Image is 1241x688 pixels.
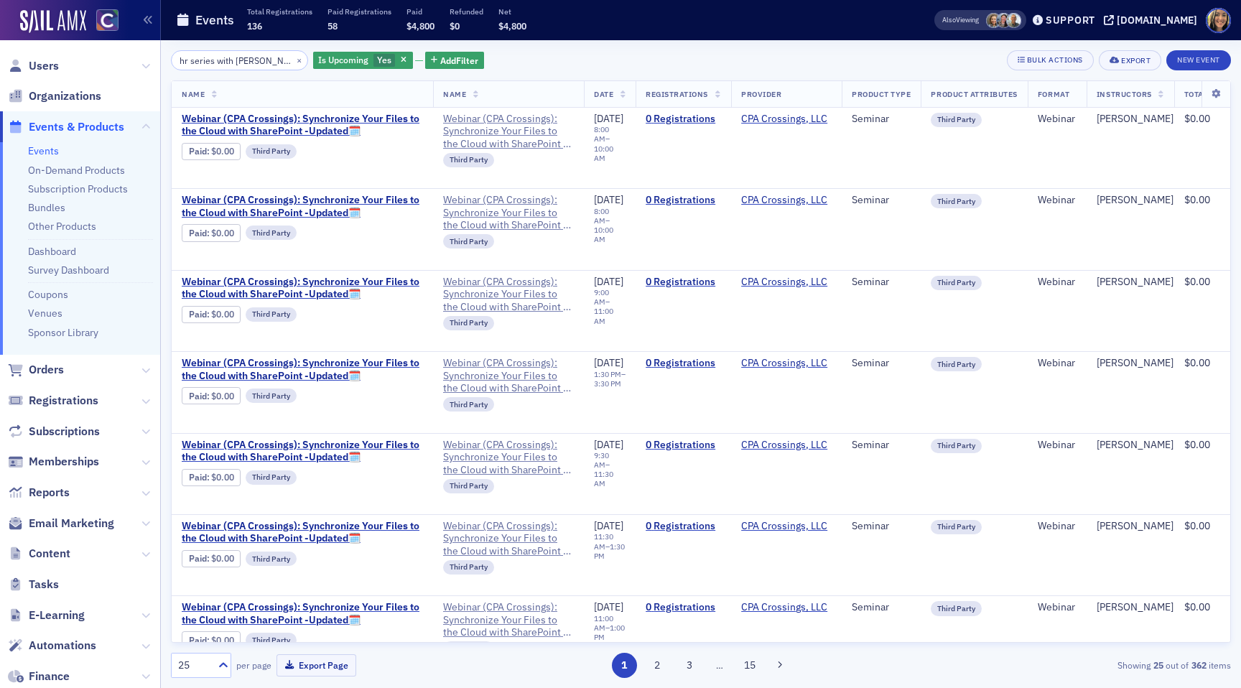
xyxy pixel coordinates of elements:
a: 0 Registrations [646,113,721,126]
a: Events & Products [8,119,124,135]
time: 11:30 AM [594,531,613,551]
div: Bulk Actions [1027,56,1083,64]
div: Showing out of items [888,659,1231,671]
span: Users [29,58,59,74]
time: 11:00 AM [594,306,613,325]
span: $0.00 [1184,275,1210,288]
span: $0.00 [211,146,234,157]
a: Email Marketing [8,516,114,531]
button: Bulk Actions [1007,50,1094,70]
a: Registrations [8,393,98,409]
span: Name [182,89,205,99]
div: – [594,614,626,642]
span: Organizations [29,88,101,104]
div: [PERSON_NAME] [1097,520,1173,533]
span: Webinar (CPA Crossings): Synchronize Your Files to the Cloud with SharePoint -Updated🗓️ [182,194,423,219]
a: Other Products [28,220,96,233]
button: [DOMAIN_NAME] [1104,15,1202,25]
span: Webinar (CPA Crossings): Synchronize Your Files to the Cloud with SharePoint -Updated🗓️ [443,439,574,477]
span: $0.00 [211,228,234,238]
a: 0 Registrations [646,439,721,452]
a: CPA Crossings, LLC [741,113,827,126]
a: Events [28,144,59,157]
a: [PERSON_NAME] [1097,194,1173,207]
span: Registrations [646,89,708,99]
a: Webinar (CPA Crossings): Synchronize Your Files to the Cloud with SharePoint -Updated🗓️ [443,601,574,639]
div: Paid: 0 - $0 [182,387,241,404]
span: Webinar (CPA Crossings): Synchronize Your Files to the Cloud with SharePoint -Updated🗓️ [443,357,574,395]
time: 8:00 AM [594,206,609,226]
input: Search… [171,50,308,70]
div: Third Party [443,641,494,656]
span: Memberships [29,454,99,470]
span: $0.00 [211,309,234,320]
span: Viewing [942,15,979,25]
button: AddFilter [425,52,484,70]
strong: 25 [1151,659,1166,671]
div: Third Party [443,153,494,167]
a: Subscriptions [8,424,100,440]
div: Paid: 0 - $0 [182,306,241,323]
a: SailAMX [20,10,86,33]
time: 1:30 PM [594,541,625,561]
a: 0 Registrations [646,357,721,370]
span: : [189,228,211,238]
div: Third Party [931,439,982,453]
a: CPA Crossings, LLC [741,357,827,370]
div: Third Party [931,194,982,208]
time: 11:00 AM [594,613,613,633]
div: Seminar [852,276,911,289]
span: Provider [741,89,781,99]
a: Tasks [8,577,59,592]
span: Webinar (CPA Crossings): Synchronize Your Files to the Cloud with SharePoint -Updated🗓️ [182,520,423,545]
span: [DATE] [594,112,623,125]
a: Webinar (CPA Crossings): Synchronize Your Files to the Cloud with SharePoint -Updated🗓️ [443,194,574,232]
span: CPA Crossings, LLC [741,439,832,452]
a: New Event [1166,52,1231,65]
div: – [594,370,626,389]
span: [DATE] [594,600,623,613]
a: Organizations [8,88,101,104]
div: Third Party [931,276,982,290]
span: $0.00 [211,472,234,483]
a: 0 Registrations [646,520,721,533]
div: Support [1046,14,1095,27]
div: Paid: 0 - $0 [182,143,241,160]
p: Total Registrations [247,6,312,17]
time: 11:30 AM [594,469,613,488]
div: Paid: 0 - $0 [182,631,241,649]
div: Seminar [852,194,911,207]
time: 8:00 AM [594,124,609,144]
span: Tasks [29,577,59,592]
div: Also [942,15,956,24]
time: 3:30 PM [594,378,621,389]
div: Paid: 0 - $0 [182,224,241,241]
div: Third Party [443,560,494,575]
span: … [710,659,730,671]
a: Reports [8,485,70,501]
span: Webinar (CPA Crossings): Synchronize Your Files to the Cloud with SharePoint -Updated🗓️ [443,276,574,314]
span: Email Marketing [29,516,114,531]
a: Webinar (CPA Crossings): Synchronize Your Files to the Cloud with SharePoint -Updated🗓️ [182,439,423,464]
div: Third Party [246,552,297,566]
a: [PERSON_NAME] [1097,113,1173,126]
a: CPA Crossings, LLC [741,194,827,207]
span: Add Filter [440,54,478,67]
a: [PERSON_NAME] [1097,276,1173,289]
time: 9:30 AM [594,450,609,470]
a: Finance [8,669,70,684]
a: Webinar (CPA Crossings): Synchronize Your Files to the Cloud with SharePoint -Updated🗓️ [443,520,574,558]
a: Content [8,546,70,562]
span: $0.00 [1184,519,1210,532]
p: Paid Registrations [327,6,391,17]
a: CPA Crossings, LLC [741,276,827,289]
a: Memberships [8,454,99,470]
span: : [189,146,211,157]
span: $4,800 [406,20,434,32]
span: [DATE] [594,193,623,206]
